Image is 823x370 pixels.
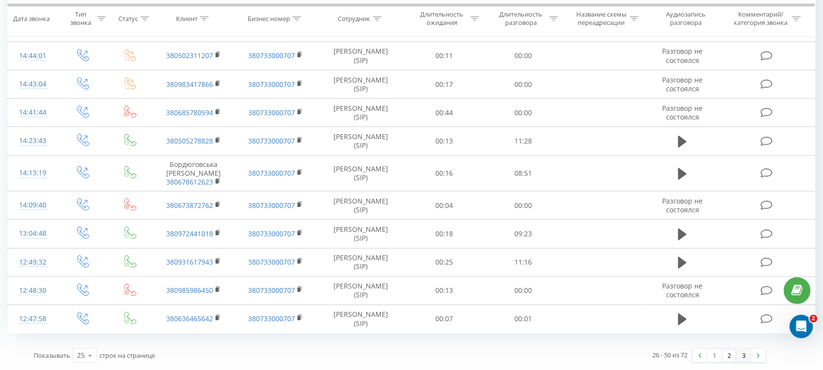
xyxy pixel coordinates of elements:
div: 12:49:32 [18,253,48,272]
a: 380972441018 [166,229,213,238]
div: 26 - 50 из 72 [653,350,688,360]
td: [PERSON_NAME] (SIP) [317,41,405,70]
td: Бордюговська [PERSON_NAME] [153,155,235,191]
span: 2 [810,315,818,323]
td: 00:13 [405,127,484,155]
div: Тип звонка [67,10,95,27]
span: Показывать [34,351,70,360]
a: 380983417866 [166,80,213,89]
a: 380985986450 [166,286,213,295]
td: 11:28 [484,127,563,155]
a: 1 [707,349,722,362]
td: [PERSON_NAME] (SIP) [317,70,405,99]
td: 00:17 [405,70,484,99]
a: 380733000707 [248,51,295,60]
div: Комментарий/категория звонка [733,10,790,27]
div: 12:48:30 [18,281,48,300]
a: 380636465642 [166,314,213,323]
td: 00:44 [405,99,484,127]
td: 00:16 [405,155,484,191]
td: 00:25 [405,248,484,276]
td: [PERSON_NAME] (SIP) [317,220,405,248]
td: 08:51 [484,155,563,191]
td: 00:01 [484,305,563,333]
td: 11:16 [484,248,563,276]
div: Бизнес номер [248,14,290,22]
td: 00:04 [405,191,484,220]
td: [PERSON_NAME] (SIP) [317,305,405,333]
td: 00:07 [405,305,484,333]
td: 09:23 [484,220,563,248]
span: Разговор не состоялся [663,46,703,64]
span: Разговор не состоялся [663,281,703,299]
a: 380502311207 [166,51,213,60]
a: 2 [722,349,737,362]
a: 380733000707 [248,257,295,267]
div: Название схемы переадресации [575,10,627,27]
div: Статус [118,14,138,22]
span: Разговор не состоялся [663,196,703,214]
a: 380733000707 [248,201,295,210]
div: Дата звонка [13,14,50,22]
td: 00:00 [484,41,563,70]
div: 14:44:01 [18,46,48,65]
a: 380673872762 [166,201,213,210]
div: Длительность разговора [495,10,547,27]
div: 12:47:58 [18,309,48,329]
div: 14:23:43 [18,131,48,150]
a: 380678612623 [166,177,213,186]
a: 380733000707 [248,80,295,89]
div: 14:43:04 [18,75,48,94]
a: 380733000707 [248,136,295,145]
span: строк на странице [99,351,155,360]
div: Клиент [176,14,197,22]
div: Сотрудник [338,14,371,22]
a: 380733000707 [248,168,295,178]
a: 380733000707 [248,314,295,323]
td: [PERSON_NAME] (SIP) [317,248,405,276]
td: 00:11 [405,41,484,70]
td: 00:00 [484,276,563,305]
td: [PERSON_NAME] (SIP) [317,155,405,191]
a: 3 [737,349,751,362]
div: 13:04:48 [18,224,48,243]
a: 380733000707 [248,229,295,238]
div: Аудиозапись разговора [654,10,718,27]
td: [PERSON_NAME] (SIP) [317,276,405,305]
td: 00:18 [405,220,484,248]
a: 380685780594 [166,108,213,117]
td: 00:00 [484,99,563,127]
a: 380505278828 [166,136,213,145]
div: 14:13:19 [18,164,48,183]
div: 25 [77,350,85,360]
span: Разговор не состоялся [663,103,703,122]
td: [PERSON_NAME] (SIP) [317,191,405,220]
div: 14:41:44 [18,103,48,122]
td: [PERSON_NAME] (SIP) [317,127,405,155]
td: 00:13 [405,276,484,305]
td: 00:00 [484,70,563,99]
a: 380733000707 [248,286,295,295]
td: [PERSON_NAME] (SIP) [317,99,405,127]
a: 380733000707 [248,108,295,117]
div: Длительность ожидания [416,10,468,27]
td: 00:00 [484,191,563,220]
a: 380931617943 [166,257,213,267]
span: Разговор не состоялся [663,75,703,93]
div: 14:09:40 [18,196,48,215]
iframe: Intercom live chat [790,315,813,338]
